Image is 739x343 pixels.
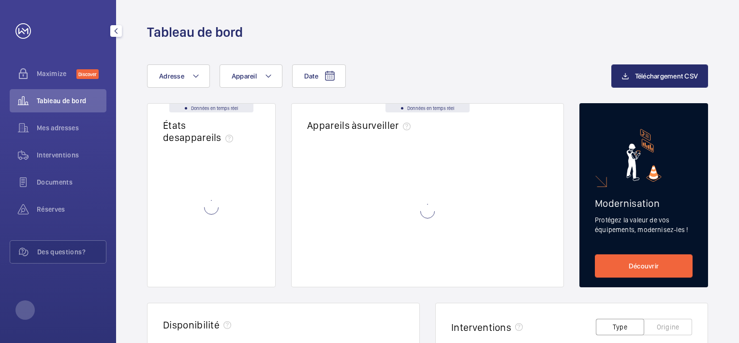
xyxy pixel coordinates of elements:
[37,123,106,133] span: Mes adresses
[147,64,210,88] button: Adresse
[220,64,282,88] button: Appareil
[37,247,106,257] span: Des questions?
[304,72,318,80] span: Date
[357,119,414,131] span: surveiller
[635,72,698,80] span: Téléchargement CSV
[163,119,237,143] h2: États des
[385,104,470,112] div: Données en temps réel
[451,321,511,333] h2: Interventions
[179,131,237,143] span: appareils
[596,319,644,335] button: Type
[163,319,220,331] h2: Disponibilité
[169,104,253,112] div: Données en temps réel
[37,204,106,214] span: Réserves
[595,254,693,278] a: Découvrir
[76,69,99,79] span: Discover
[37,150,106,160] span: Interventions
[595,197,693,209] h2: Modernisation
[147,23,243,41] h1: Tableau de bord
[292,64,346,88] button: Date
[307,119,414,131] h2: Appareils à
[644,319,692,335] button: Origine
[232,72,257,80] span: Appareil
[37,69,76,78] span: Maximize
[37,96,106,106] span: Tableau de bord
[159,72,184,80] span: Adresse
[611,64,709,88] button: Téléchargement CSV
[626,129,662,182] img: marketing-card.svg
[595,215,693,234] p: Protégez la valeur de vos équipements, modernisez-les !
[37,177,106,187] span: Documents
